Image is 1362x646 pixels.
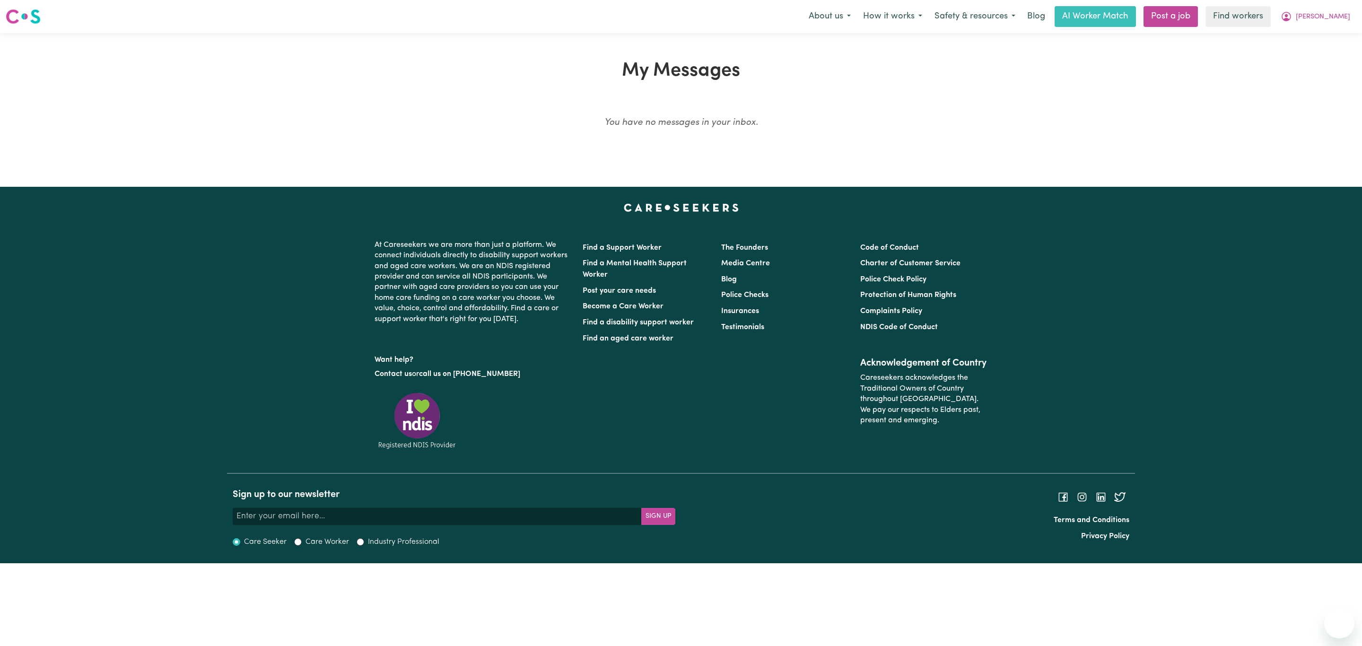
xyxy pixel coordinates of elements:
[368,536,439,548] label: Industry Professional
[583,260,687,279] a: Find a Mental Health Support Worker
[721,323,764,331] a: Testimonials
[803,7,857,26] button: About us
[860,369,987,429] p: Careseekers acknowledges the Traditional Owners of Country throughout [GEOGRAPHIC_DATA]. We pay o...
[860,323,938,331] a: NDIS Code of Conduct
[1081,533,1129,540] a: Privacy Policy
[306,536,349,548] label: Care Worker
[375,391,460,450] img: Registered NDIS provider
[6,6,41,27] a: Careseekers logo
[1076,493,1088,501] a: Follow Careseekers on Instagram
[928,7,1021,26] button: Safety & resources
[721,260,770,267] a: Media Centre
[1275,7,1356,26] button: My Account
[375,370,412,378] a: Contact us
[721,291,768,299] a: Police Checks
[419,370,520,378] a: call us on [PHONE_NUMBER]
[860,291,956,299] a: Protection of Human Rights
[583,244,662,252] a: Find a Support Worker
[1021,6,1051,27] a: Blog
[375,236,571,328] p: At Careseekers we are more than just a platform. We connect individuals directly to disability su...
[1114,493,1126,501] a: Follow Careseekers on Twitter
[1324,608,1354,638] iframe: Button to launch messaging window, conversation in progress
[860,244,919,252] a: Code of Conduct
[233,60,1129,82] h1: My Messages
[1055,6,1136,27] a: AI Worker Match
[6,8,41,25] img: Careseekers logo
[375,365,571,383] p: or
[641,508,675,525] button: Subscribe
[721,244,768,252] a: The Founders
[860,358,987,369] h2: Acknowledgement of Country
[583,335,673,342] a: Find an aged care worker
[624,204,739,211] a: Careseekers home page
[583,303,664,310] a: Become a Care Worker
[604,118,758,127] em: You have no messages in your inbox.
[860,260,960,267] a: Charter of Customer Service
[857,7,928,26] button: How it works
[1205,6,1271,27] a: Find workers
[233,508,642,525] input: Enter your email here...
[375,351,571,365] p: Want help?
[860,276,926,283] a: Police Check Policy
[721,276,737,283] a: Blog
[1054,516,1129,524] a: Terms and Conditions
[1296,12,1350,22] span: [PERSON_NAME]
[1095,493,1107,501] a: Follow Careseekers on LinkedIn
[860,307,922,315] a: Complaints Policy
[1057,493,1069,501] a: Follow Careseekers on Facebook
[244,536,287,548] label: Care Seeker
[583,287,656,295] a: Post your care needs
[583,319,694,326] a: Find a disability support worker
[1144,6,1198,27] a: Post a job
[721,307,759,315] a: Insurances
[233,489,675,500] h2: Sign up to our newsletter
